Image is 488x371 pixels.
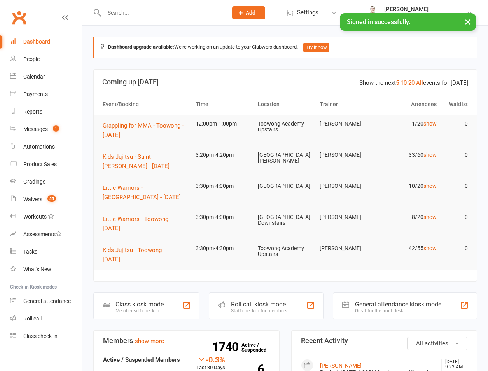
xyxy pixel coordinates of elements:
time: [DATE] 9:23 AM [441,359,467,369]
div: People [23,56,40,62]
a: 1740Active / Suspended [241,336,276,358]
th: Attendees [378,94,440,114]
div: Class kiosk mode [115,301,164,308]
a: Messages 1 [10,121,82,138]
td: 12:00pm-1:00pm [192,115,254,133]
button: Little Warriors - Toowong - [DATE] [103,214,189,233]
a: show [423,121,437,127]
th: Waitlist [440,94,471,114]
a: Gradings [10,173,82,191]
div: What's New [23,266,51,272]
img: thumb_image1644660699.png [365,5,380,21]
td: 8/20 [378,208,440,226]
td: [PERSON_NAME] [316,239,378,257]
td: [GEOGRAPHIC_DATA] [254,177,316,195]
a: 5 [396,79,399,86]
a: Payments [10,86,82,103]
h3: Recent Activity [301,337,468,345]
button: Grappling for MMA - Toowong - [DATE] [103,121,189,140]
h3: Coming up [DATE] [102,78,468,86]
a: Assessments [10,226,82,243]
th: Location [254,94,316,114]
a: Roll call [10,310,82,327]
div: Assessments [23,231,62,237]
div: General attendance kiosk mode [355,301,441,308]
div: Tasks [23,248,37,255]
span: Kids Jujitsu - Saint [PERSON_NAME] - [DATE] [103,153,170,170]
td: [GEOGRAPHIC_DATA][PERSON_NAME] [254,146,316,170]
th: Event/Booking [99,94,192,114]
td: 3:20pm-4:20pm [192,146,254,164]
td: [PERSON_NAME] [316,177,378,195]
a: show more [135,338,164,345]
td: 0 [440,177,471,195]
div: Roll call kiosk mode [231,301,287,308]
a: 20 [408,79,415,86]
th: Trainer [316,94,378,114]
div: Staff check-in for members [231,308,287,313]
button: Add [232,6,265,19]
td: 3:30pm-4:00pm [192,208,254,226]
div: Calendar [23,73,45,80]
a: Dashboard [10,33,82,51]
span: Signed in successfully. [347,18,410,26]
a: show [423,183,437,189]
span: All activities [416,340,448,347]
span: Grappling for MMA - Toowong - [DATE] [103,122,184,138]
div: Workouts [23,213,47,220]
td: 3:30pm-4:00pm [192,177,254,195]
td: 10/20 [378,177,440,195]
a: show [423,214,437,220]
div: Messages [23,126,48,132]
div: Class check-in [23,333,58,339]
span: Little Warriors - [GEOGRAPHIC_DATA] - [DATE] [103,184,181,201]
a: Product Sales [10,156,82,173]
span: Settings [297,4,318,21]
div: Automations [23,143,55,150]
span: 1 [53,125,59,132]
td: Toowong Academy Upstairs [254,239,316,264]
a: Calendar [10,68,82,86]
a: Workouts [10,208,82,226]
td: [PERSON_NAME] [316,115,378,133]
button: Kids Jujitsu - Toowong - [DATE] [103,245,189,264]
td: 0 [440,146,471,164]
th: Time [192,94,254,114]
span: Kids Jujitsu - Toowong - [DATE] [103,247,165,263]
div: Payments [23,91,48,97]
a: show [423,152,437,158]
a: Reports [10,103,82,121]
td: 1/20 [378,115,440,133]
a: Clubworx [9,8,29,27]
div: General attendance [23,298,71,304]
span: 55 [47,195,56,202]
td: Toowong Academy Upstairs [254,115,316,139]
strong: 1740 [212,341,241,353]
td: 42/55 [378,239,440,257]
td: 0 [440,208,471,226]
td: 3:30pm-4:30pm [192,239,254,257]
strong: Active / Suspended Members [103,356,180,363]
button: Little Warriors - [GEOGRAPHIC_DATA] - [DATE] [103,183,189,202]
td: [PERSON_NAME] [316,208,378,226]
div: Member self check-in [115,308,164,313]
div: Reports [23,108,42,115]
strong: Dashboard upgrade available: [108,44,174,50]
a: All [416,79,423,86]
a: Tasks [10,243,82,261]
div: Roll call [23,315,42,322]
span: Add [246,10,255,16]
td: [GEOGRAPHIC_DATA] Downstairs [254,208,316,233]
div: [PERSON_NAME] [384,6,466,13]
div: We're working on an update to your Clubworx dashboard. [93,37,477,58]
td: 33/60 [378,146,440,164]
div: Gradings [23,178,45,185]
button: Kids Jujitsu - Saint [PERSON_NAME] - [DATE] [103,152,189,171]
div: Waivers [23,196,42,202]
td: [PERSON_NAME] [316,146,378,164]
span: Little Warriors - Toowong - [DATE] [103,215,171,232]
a: People [10,51,82,68]
a: Automations [10,138,82,156]
a: Waivers 55 [10,191,82,208]
div: Martial Arts [GEOGRAPHIC_DATA] [384,13,466,20]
